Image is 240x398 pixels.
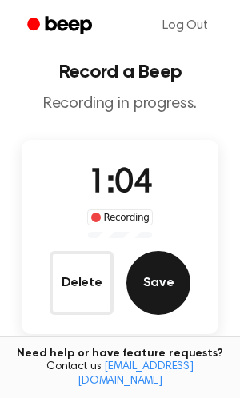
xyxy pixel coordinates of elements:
[13,62,227,82] h1: Record a Beep
[87,209,154,225] div: Recording
[88,167,152,201] span: 1:04
[13,94,227,114] p: Recording in progress.
[50,251,114,315] button: Delete Audio Record
[146,6,224,45] a: Log Out
[16,10,106,42] a: Beep
[10,360,230,388] span: Contact us
[78,361,194,387] a: [EMAIL_ADDRESS][DOMAIN_NAME]
[126,251,190,315] button: Save Audio Record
